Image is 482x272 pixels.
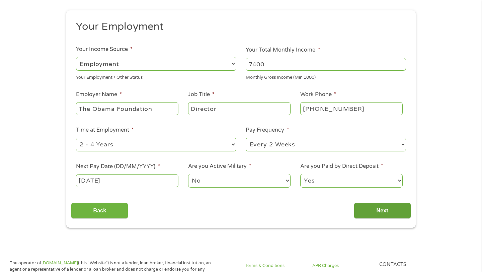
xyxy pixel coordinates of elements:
div: Your Employment / Other Status [76,72,236,81]
label: Your Total Monthly Income [246,47,320,54]
h2: Your Employment [76,20,401,33]
a: Terms & Conditions [245,263,304,269]
input: 1800 [246,58,406,71]
input: ---Click Here for Calendar --- [76,174,178,187]
input: Back [71,203,128,219]
label: Are you Active Military [188,163,251,170]
label: Time at Employment [76,127,134,134]
input: (231) 754-4010 [300,102,403,115]
label: Employer Name [76,91,122,98]
input: Walmart [76,102,178,115]
input: Cashier [188,102,291,115]
label: Pay Frequency [246,127,289,134]
label: Your Income Source [76,46,133,53]
label: Job Title [188,91,215,98]
a: APR Charges [312,263,371,269]
h4: Contacts [379,262,438,268]
label: Next Pay Date (DD/MM/YYYY) [76,163,160,170]
a: [DOMAIN_NAME] [42,260,78,266]
label: Are you Paid by Direct Deposit [300,163,383,170]
label: Work Phone [300,91,336,98]
div: Monthly Gross Income (Min 1000) [246,72,406,81]
input: Next [354,203,411,219]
